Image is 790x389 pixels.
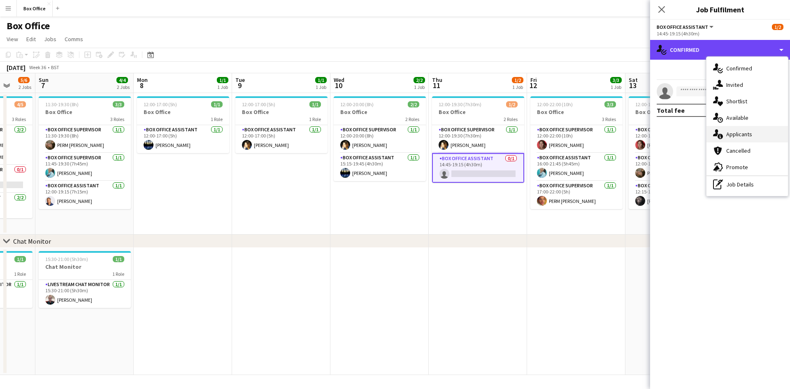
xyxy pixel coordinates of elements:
[530,76,537,84] span: Fri
[13,237,51,245] div: Chat Monitor
[408,101,419,107] span: 2/2
[309,116,321,122] span: 1 Role
[14,101,26,107] span: 4/5
[39,96,131,209] app-job-card: 11:30-19:30 (8h)3/3Box Office3 RolesBox Office Supervisor1/111:30-19:30 (8h)PERM [PERSON_NAME]Box...
[14,271,26,277] span: 1 Role
[629,108,721,116] h3: Box Office
[39,251,131,308] app-job-card: 15:30-21:00 (5h30m)1/1Chat Monitor1 RoleLivestream Chat Monitor1/115:30-21:00 (5h30m)[PERSON_NAME]
[629,76,638,84] span: Sat
[44,35,56,43] span: Jobs
[334,125,426,153] app-card-role: Box Office Supervisor1/112:00-20:00 (8h)[PERSON_NAME]
[627,81,638,90] span: 13
[530,96,623,209] app-job-card: 12:00-22:00 (10h)3/3Box Office3 RolesBox Office Supervisor1/112:00-22:00 (10h)[PERSON_NAME]Box Of...
[39,76,49,84] span: Sun
[657,24,708,30] span: Box Office Assistant
[3,34,21,44] a: View
[629,153,721,181] app-card-role: Box Office Supervisor1/112:00-19:30 (7h30m)PERM [PERSON_NAME]
[432,96,524,183] app-job-card: 12:00-19:30 (7h30m)1/2Box Office2 RolesBox Office Supervisor1/112:00-19:30 (7h30m)[PERSON_NAME]Bo...
[650,40,790,60] div: Confirmed
[529,81,537,90] span: 12
[629,125,721,153] app-card-role: Box Office Supervisor1/112:00-19:30 (7h30m)[PERSON_NAME]
[650,4,790,15] h3: Job Fulfilment
[211,101,223,107] span: 1/1
[334,96,426,181] app-job-card: 12:00-20:00 (8h)2/2Box Office2 RolesBox Office Supervisor1/112:00-20:00 (8h)[PERSON_NAME]Box Offi...
[657,30,783,37] div: 14:45-19:15 (4h30m)
[137,108,229,116] h3: Box Office
[706,176,788,193] div: Job Details
[235,76,245,84] span: Tue
[405,116,419,122] span: 2 Roles
[657,24,715,30] button: Box Office Assistant
[334,76,344,84] span: Wed
[537,101,573,107] span: 12:00-22:00 (10h)
[235,125,328,153] app-card-role: Box Office Assistant1/112:00-17:00 (5h)[PERSON_NAME]
[39,181,131,209] app-card-role: Box Office Assistant1/112:00-19:15 (7h15m)[PERSON_NAME]
[611,84,621,90] div: 1 Job
[315,77,327,83] span: 1/1
[504,116,518,122] span: 2 Roles
[7,35,18,43] span: View
[235,108,328,116] h3: Box Office
[117,84,130,90] div: 2 Jobs
[27,64,48,70] span: Week 36
[235,96,328,153] div: 12:00-17:00 (5h)1/1Box Office1 RoleBox Office Assistant1/112:00-17:00 (5h)[PERSON_NAME]
[217,84,228,90] div: 1 Job
[39,280,131,308] app-card-role: Livestream Chat Monitor1/115:30-21:00 (5h30m)[PERSON_NAME]
[113,101,124,107] span: 3/3
[706,93,788,109] div: Shortlist
[39,263,131,270] h3: Chat Monitor
[334,153,426,181] app-card-role: Box Office Assistant1/115:15-19:45 (4h30m)[PERSON_NAME]
[116,77,128,83] span: 4/4
[137,76,148,84] span: Mon
[629,96,721,209] app-job-card: 12:00-19:30 (7h30m)3/3Box Office3 RolesBox Office Supervisor1/112:00-19:30 (7h30m)[PERSON_NAME]Bo...
[23,34,39,44] a: Edit
[530,125,623,153] app-card-role: Box Office Supervisor1/112:00-22:00 (10h)[PERSON_NAME]
[7,20,50,32] h1: Box Office
[706,109,788,126] div: Available
[45,101,79,107] span: 11:30-19:30 (8h)
[340,101,374,107] span: 12:00-20:00 (8h)
[512,84,523,90] div: 1 Job
[136,81,148,90] span: 8
[706,60,788,77] div: Confirmed
[530,153,623,181] app-card-role: Box Office Assistant1/116:00-21:45 (5h45m)[PERSON_NAME]
[51,64,59,70] div: BST
[65,35,83,43] span: Comms
[37,81,49,90] span: 7
[137,125,229,153] app-card-role: Box Office Assistant1/112:00-17:00 (5h)[PERSON_NAME]
[604,101,616,107] span: 3/3
[530,181,623,209] app-card-role: Box Office Supervisor1/117:00-22:00 (5h)PERM [PERSON_NAME]
[45,256,88,262] span: 15:30-21:00 (5h30m)
[18,77,30,83] span: 5/6
[657,106,685,114] div: Total fee
[431,81,442,90] span: 11
[309,101,321,107] span: 1/1
[629,181,721,209] app-card-role: Box Office Assistant1/112:15-19:15 (7h)[PERSON_NAME]
[506,101,518,107] span: 1/2
[414,84,425,90] div: 1 Job
[61,34,86,44] a: Comms
[17,0,53,16] button: Box Office
[234,81,245,90] span: 9
[242,101,275,107] span: 12:00-17:00 (5h)
[432,108,524,116] h3: Box Office
[414,77,425,83] span: 2/2
[439,101,481,107] span: 12:00-19:30 (7h30m)
[12,116,26,122] span: 3 Roles
[7,63,26,72] div: [DATE]
[19,84,31,90] div: 2 Jobs
[512,77,523,83] span: 1/2
[334,108,426,116] h3: Box Office
[706,126,788,142] div: Applicants
[432,76,442,84] span: Thu
[112,271,124,277] span: 1 Role
[217,77,228,83] span: 1/1
[137,96,229,153] app-job-card: 12:00-17:00 (5h)1/1Box Office1 RoleBox Office Assistant1/112:00-17:00 (5h)[PERSON_NAME]
[113,256,124,262] span: 1/1
[39,125,131,153] app-card-role: Box Office Supervisor1/111:30-19:30 (8h)PERM [PERSON_NAME]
